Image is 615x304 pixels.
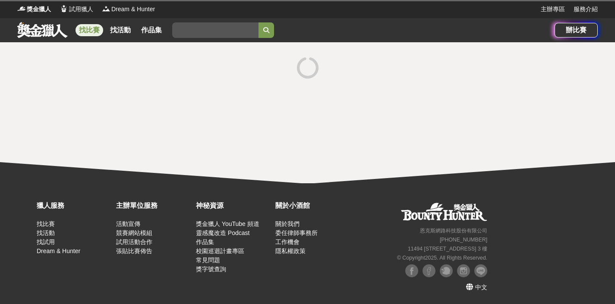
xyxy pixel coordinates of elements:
a: 服務介紹 [574,5,598,14]
a: 作品集 [138,24,165,36]
a: 獎字號查詢 [196,266,226,273]
a: Logo試用獵人 [60,5,93,14]
a: 活動宣傳 [116,220,140,227]
img: Instagram [457,264,470,277]
img: Logo [102,4,110,13]
a: 作品集 [196,238,214,245]
a: 找活動 [107,24,134,36]
img: Logo [17,4,26,13]
a: LogoDream & Hunter [102,5,155,14]
a: 委任律師事務所 [275,229,318,236]
a: 主辦專區 [541,5,565,14]
a: 找試用 [37,238,55,245]
a: 校園巡迴計畫專區 [196,248,244,254]
a: Logo獎金獵人 [17,5,51,14]
a: 找比賽 [37,220,55,227]
img: LINE [474,264,487,277]
a: 找活動 [37,229,55,236]
a: 工作機會 [275,238,300,245]
div: 獵人服務 [37,201,112,211]
span: 獎金獵人 [27,5,51,14]
div: 主辦單位服務 [116,201,191,211]
img: Logo [60,4,68,13]
div: 關於小酒館 [275,201,350,211]
a: 獎金獵人 YouTube 頻道 [196,220,259,227]
a: 辦比賽 [555,23,598,38]
a: 競賽網站模組 [116,229,152,236]
a: 關於我們 [275,220,300,227]
img: Facebook [405,264,418,277]
a: 張貼比賽佈告 [116,248,152,254]
a: 找比賽 [76,24,103,36]
span: 試用獵人 [69,5,93,14]
a: 常見問題 [196,257,220,263]
a: 靈感魔改造 Podcast [196,229,249,236]
a: 隱私權政策 [275,248,306,254]
img: Plurk [440,264,453,277]
small: [PHONE_NUMBER] [440,237,487,243]
small: 恩克斯網路科技股份有限公司 [420,228,487,234]
span: 中文 [475,284,487,291]
div: 神秘資源 [196,201,271,211]
small: © Copyright 2025 . All Rights Reserved. [397,255,487,261]
img: Facebook [423,264,435,277]
span: Dream & Hunter [111,5,155,14]
a: Dream & Hunter [37,248,80,254]
small: 11494 [STREET_ADDRESS] 3 樓 [408,246,487,252]
a: 試用活動合作 [116,238,152,245]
